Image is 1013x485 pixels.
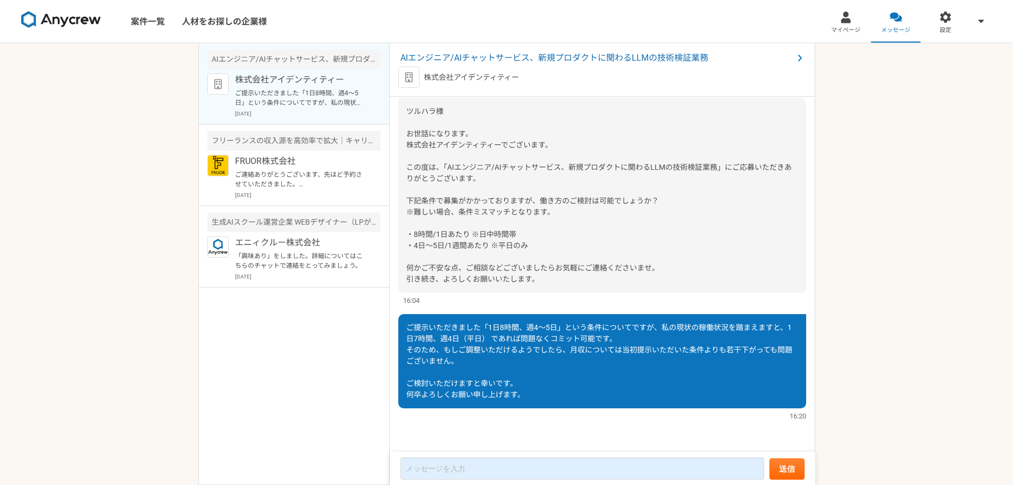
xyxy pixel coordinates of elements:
p: 株式会社アイデンティティー [424,72,519,83]
p: 株式会社アイデンティティー [235,73,366,86]
button: 送信 [769,458,805,480]
img: FRUOR%E3%83%AD%E3%82%B3%E3%82%99.png [207,155,229,176]
p: 「興味あり」をしました。詳細についてはこちらのチャットで連絡をとってみましょう。 [235,251,366,270]
p: [DATE] [235,191,381,199]
p: [DATE] [235,110,381,118]
p: エニィクルー株式会社 [235,236,366,249]
span: ご提示いただきました「1日8時間、週4〜5日」という条件についてですが、私の現状の稼働状況を踏まえますと、1日7時間、週4日（平日） であれば問題なくコミット可能です。 そのため、もしご調整いた... [406,323,792,399]
img: default_org_logo-42cde973f59100197ec2c8e796e4974ac8490bb5b08a0eb061ff975e4574aa76.png [207,73,229,95]
span: ツルハラ様 お世話になります。 株式会社アイデンティティーでございます。 この度は、「AIエンジニア/AIチャットサービス、新規プロダクトに関わるLLMの技術検証業務」にご応募いただきありがとう... [406,107,792,283]
div: フリーランスの収入源を高効率で拡大｜キャリアアドバイザー（完全リモート） [207,131,381,151]
span: 16:04 [403,295,420,306]
div: AIエンジニア/AIチャットサービス、新規プロダクトに関わるLLMの技術検証業務 [207,50,381,69]
img: 8DqYSo04kwAAAAASUVORK5CYII= [21,11,101,28]
div: 生成AIスクール運営企業 WEBデザイナー（LPがメイン） [207,212,381,232]
img: logo_text_blue_01.png [207,236,229,258]
img: default_org_logo-42cde973f59100197ec2c8e796e4974ac8490bb5b08a0eb061ff975e4574aa76.png [398,67,420,88]
span: メッセージ [881,26,910,35]
p: FRUOR株式会社 [235,155,366,168]
p: ご提示いただきました「1日8時間、週4〜5日」という条件についてですが、私の現状の稼働状況を踏まえますと、1日7時間、週4日（平日） であれば問題なくコミット可能です。 そのため、もしご調整いた... [235,88,366,108]
p: [DATE] [235,273,381,281]
span: 16:20 [790,411,806,421]
span: マイページ [831,26,860,35]
p: ご連絡ありがとうございます、先ほど予約させていただきました。 当日はよろしくお願いします [235,170,366,189]
span: 設定 [940,26,951,35]
span: AIエンジニア/AIチャットサービス、新規プロダクトに関わるLLMの技術検証業務 [400,52,793,64]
